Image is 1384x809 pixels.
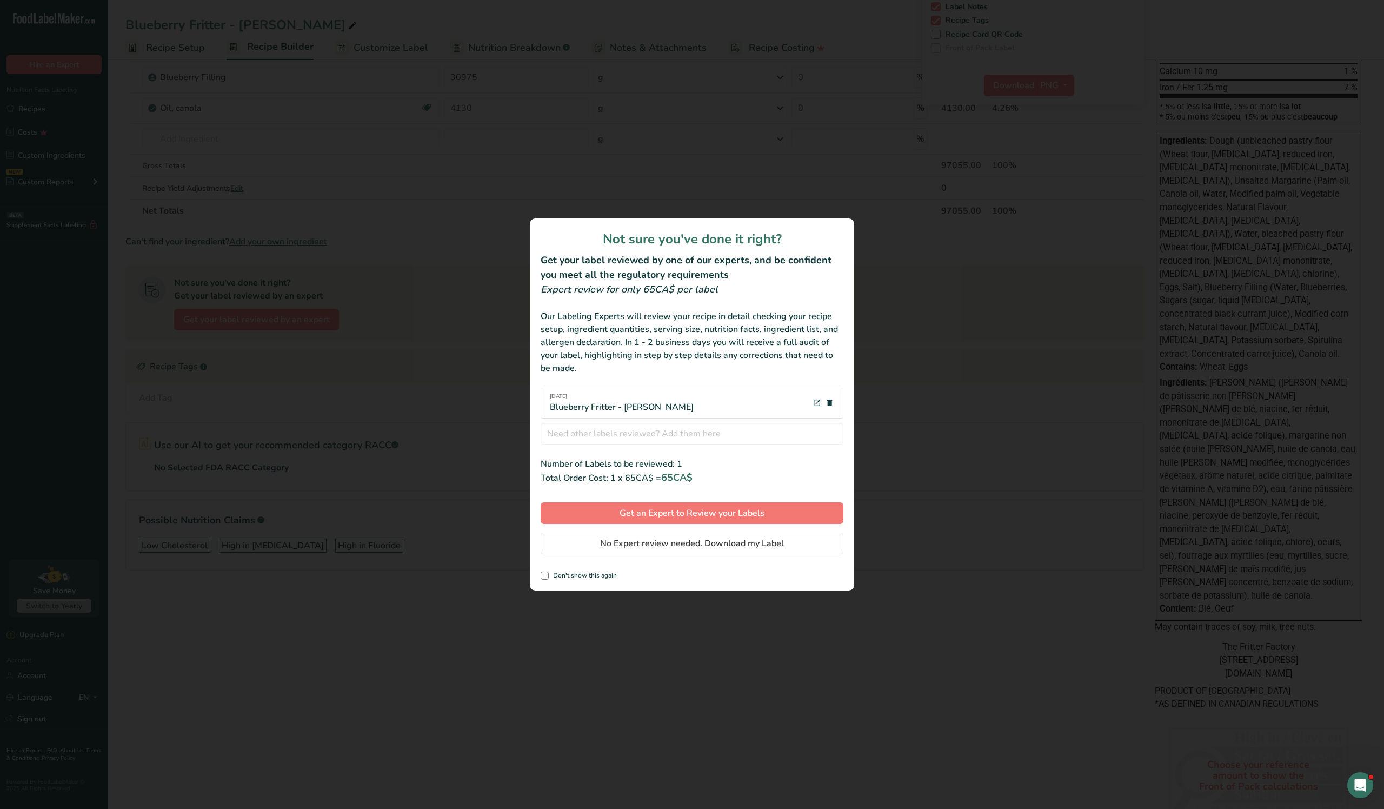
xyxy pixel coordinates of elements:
[661,471,693,484] span: 65CA$
[541,282,843,297] div: Expert review for only 65CA$ per label
[1347,772,1373,798] iframe: Intercom live chat
[550,393,694,414] div: Blueberry Fritter - [PERSON_NAME]
[541,229,843,249] h1: Not sure you've done it right?
[541,470,843,485] div: Total Order Cost: 1 x 65CA$ =
[541,502,843,524] button: Get an Expert to Review your Labels
[541,310,843,375] div: Our Labeling Experts will review your recipe in detail checking your recipe setup, ingredient qua...
[541,457,843,470] div: Number of Labels to be reviewed: 1
[600,537,784,550] span: No Expert review needed. Download my Label
[549,572,617,580] span: Don't show this again
[541,533,843,554] button: No Expert review needed. Download my Label
[541,423,843,445] input: Need other labels reviewed? Add them here
[620,507,764,520] span: Get an Expert to Review your Labels
[541,253,843,282] h2: Get your label reviewed by one of our experts, and be confident you meet all the regulatory requi...
[550,393,694,401] span: [DATE]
